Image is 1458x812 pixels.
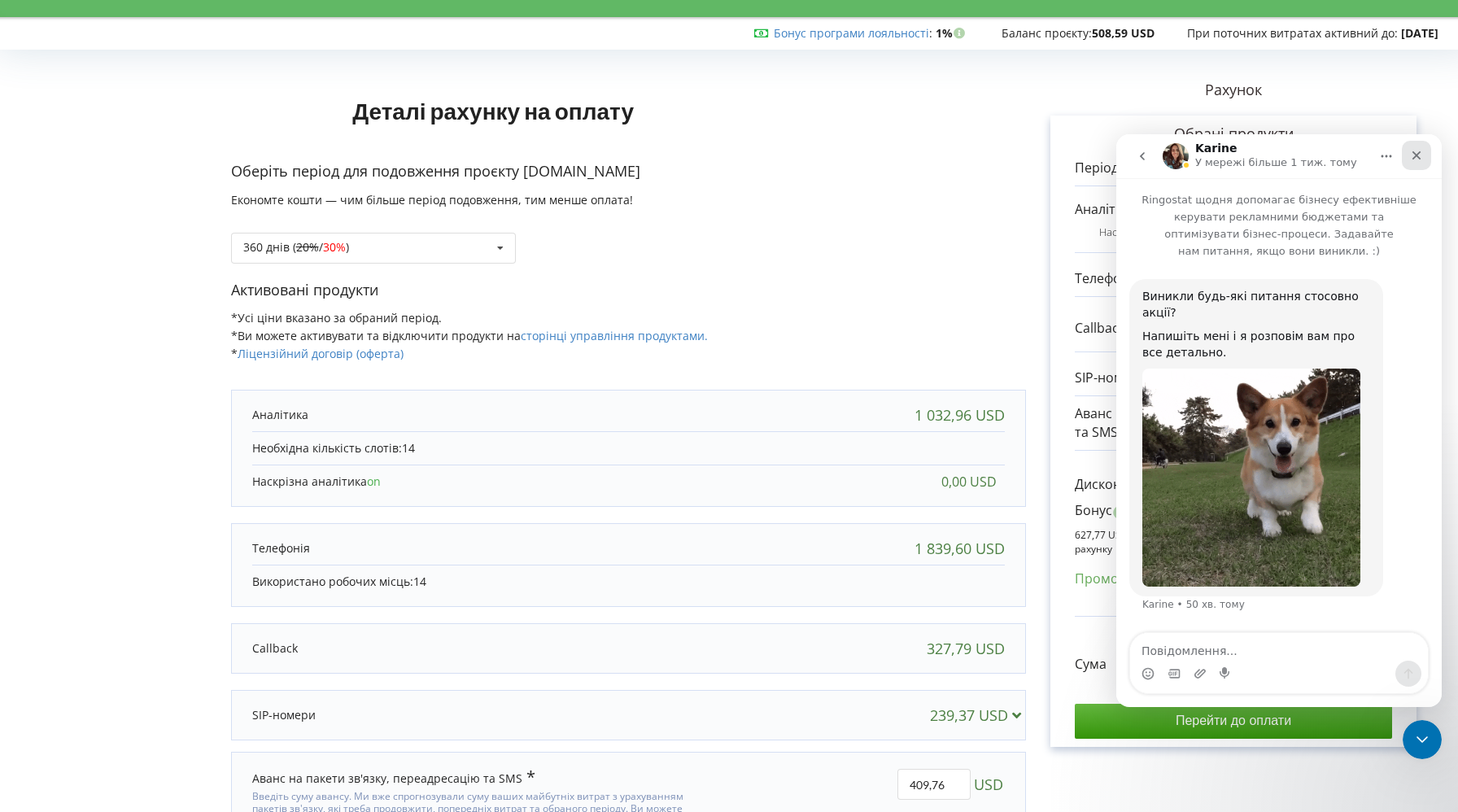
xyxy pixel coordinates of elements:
[367,474,381,489] span: on
[1092,25,1155,41] strong: 508,59 USD
[231,310,442,325] span: *Усі ціни вказано за обраний період.
[974,769,1003,800] span: USD
[252,769,535,787] div: Аванс на пакети зв'язку, переадресацію та SMS
[1187,25,1398,41] span: При поточних витратах активний до:
[323,239,346,255] span: 30%
[238,346,404,361] a: Ліцензійний договір (оферта)
[1075,528,1392,556] p: 627,77 USD бонусів стануть доступні через 270 днів після оплати рахунку
[402,440,415,456] span: 14
[252,440,1006,456] p: Необхідна кількість слотів:
[1075,200,1137,219] p: Аналітика
[252,540,310,557] p: Телефонія
[296,239,319,255] s: 20%
[1075,159,1119,177] p: Період
[936,25,969,41] strong: 1%
[941,474,997,490] div: 0,00 USD
[1099,225,1198,240] p: Наскрізна аналітика
[927,640,1005,657] div: 327,79 USD
[774,25,932,41] span: :
[231,192,633,207] span: Економте кошти — чим більше період подовження, тим менше оплата!
[915,407,1005,423] div: 1 032,96 USD
[231,280,1027,301] p: Активовані продукти
[243,242,349,253] div: 360 днів ( / )
[252,474,381,490] p: Наскрізна аналітика
[1401,25,1438,41] strong: [DATE]
[915,540,1005,557] div: 1 839,60 USD
[231,328,708,343] span: *Ви можете активувати та відключити продукти на
[1075,655,1107,674] p: Сума
[1075,319,1125,338] p: Callback
[1075,704,1392,738] input: Перейти до оплати
[252,407,308,423] p: Аналітика
[774,25,929,41] a: Бонус програми лояльності
[1075,570,1141,588] p: Промокод
[252,640,298,657] p: Callback
[1116,134,1442,707] iframe: Intercom live chat
[1075,124,1392,145] p: Обрані продукти
[1002,25,1092,41] span: Баланс проєкту:
[1075,369,1147,387] p: SIP-номери
[1403,720,1442,759] iframe: Intercom live chat
[231,72,756,150] h1: Деталі рахунку на оплату
[1026,80,1441,101] p: Рахунок
[231,161,1027,182] p: Оберіть період для подовження проєкту [DOMAIN_NAME]
[521,328,708,343] a: сторінці управління продуктами.
[252,707,316,723] p: SIP-номери
[1075,475,1128,494] p: Дисконт
[930,707,1028,723] div: 239,37 USD
[1075,404,1332,442] p: Аванс на пакети зв'язку, переадресацію та SMS
[1075,501,1112,520] p: Бонус
[413,574,426,589] span: 14
[1075,269,1140,288] p: Телефонія
[252,574,1006,590] p: Використано робочих місць:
